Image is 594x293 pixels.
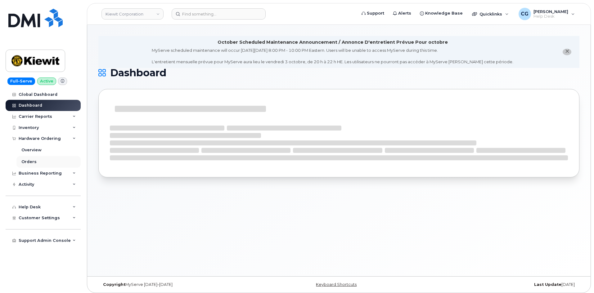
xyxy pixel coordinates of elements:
[152,47,513,65] div: MyServe scheduled maintenance will occur [DATE][DATE] 8:00 PM - 10:00 PM Eastern. Users will be u...
[103,282,125,287] strong: Copyright
[218,39,448,46] div: October Scheduled Maintenance Announcement / Annonce D'entretient Prévue Pour octobre
[98,282,259,287] div: MyServe [DATE]–[DATE]
[419,282,579,287] div: [DATE]
[563,49,571,55] button: close notification
[534,282,561,287] strong: Last Update
[316,282,357,287] a: Keyboard Shortcuts
[110,68,166,78] span: Dashboard
[567,266,589,288] iframe: Messenger Launcher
